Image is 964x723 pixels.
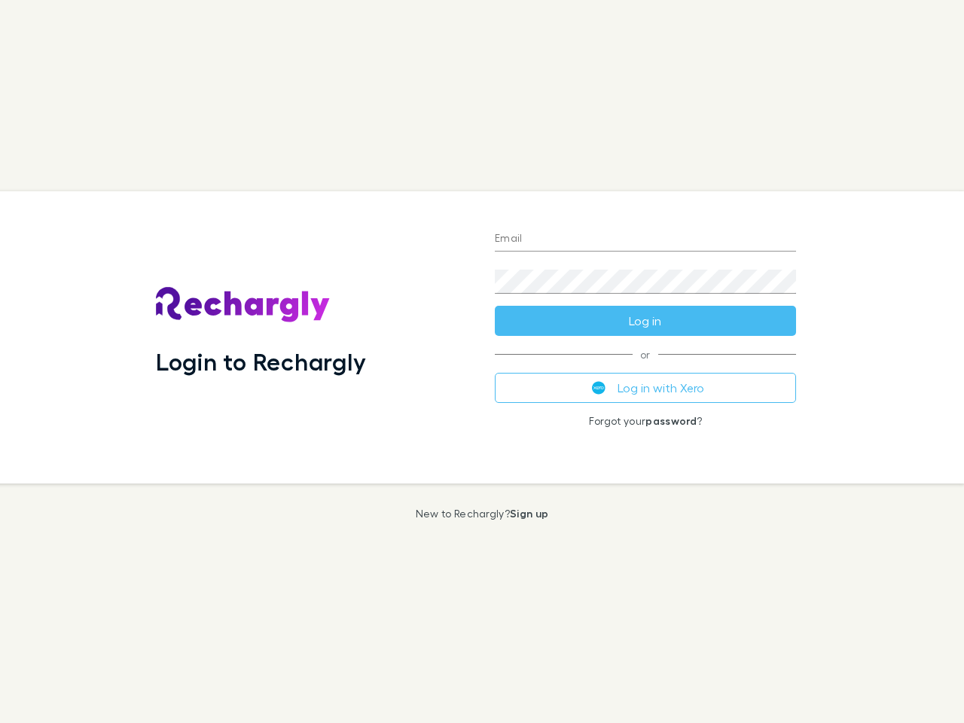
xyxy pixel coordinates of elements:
a: password [645,414,697,427]
a: Sign up [510,507,548,520]
h1: Login to Rechargly [156,347,366,376]
span: or [495,354,796,355]
button: Log in with Xero [495,373,796,403]
button: Log in [495,306,796,336]
p: Forgot your ? [495,415,796,427]
img: Xero's logo [592,381,606,395]
img: Rechargly's Logo [156,287,331,323]
p: New to Rechargly? [416,508,549,520]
